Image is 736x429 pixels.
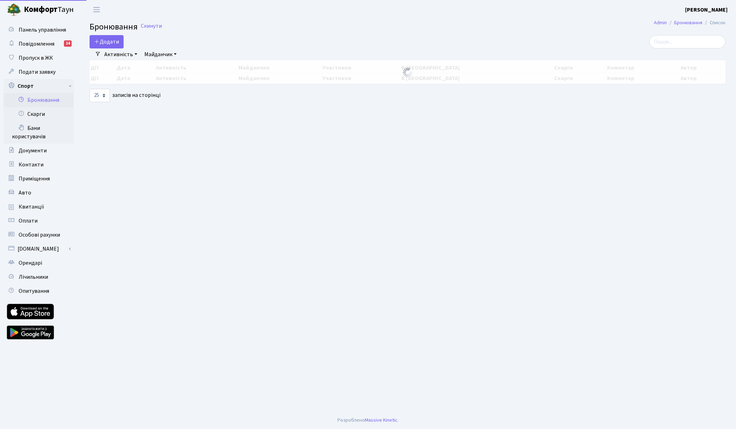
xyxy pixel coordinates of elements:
[24,4,74,16] span: Таун
[4,121,74,144] a: Бани користувачів
[24,4,58,15] b: Комфорт
[19,259,42,267] span: Орендарі
[90,35,124,48] button: Додати
[4,79,74,93] a: Спорт
[88,4,105,15] button: Переключити навігацію
[4,65,74,79] a: Подати заявку
[4,256,74,270] a: Орендарі
[90,89,160,102] label: записів на сторінці
[19,54,53,62] span: Пропуск в ЖК
[19,287,49,295] span: Опитування
[19,147,47,154] span: Документи
[19,40,54,48] span: Повідомлення
[4,23,74,37] a: Панель управління
[4,214,74,228] a: Оплати
[101,48,140,60] a: Активність
[19,161,44,169] span: Контакти
[654,19,667,26] a: Admin
[90,89,110,102] select: записів на сторінці
[337,416,399,424] div: Розроблено .
[4,37,74,51] a: Повідомлення14
[4,200,74,214] a: Квитанції
[142,48,179,60] a: Майданчик
[19,273,48,281] span: Лічильники
[402,67,413,78] img: Обробка...
[4,107,74,121] a: Скарги
[19,189,31,197] span: Авто
[19,217,38,225] span: Оплати
[685,6,728,14] a: [PERSON_NAME]
[702,19,725,27] li: Список
[19,231,60,239] span: Особові рахунки
[4,186,74,200] a: Авто
[19,68,55,76] span: Подати заявку
[4,144,74,158] a: Документи
[365,416,397,424] a: Massive Kinetic
[4,158,74,172] a: Контакти
[141,23,162,29] a: Скинути
[4,172,74,186] a: Приміщення
[674,19,702,26] a: Бронювання
[64,40,72,47] div: 14
[649,35,725,48] input: Пошук...
[4,51,74,65] a: Пропуск в ЖК
[19,203,44,211] span: Квитанції
[4,284,74,298] a: Опитування
[4,242,74,256] a: [DOMAIN_NAME]
[7,3,21,17] img: logo.png
[4,228,74,242] a: Особові рахунки
[4,270,74,284] a: Лічильники
[90,21,138,33] span: Бронювання
[19,26,66,34] span: Панель управління
[643,15,736,30] nav: breadcrumb
[4,93,74,107] a: Бронювання
[19,175,50,183] span: Приміщення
